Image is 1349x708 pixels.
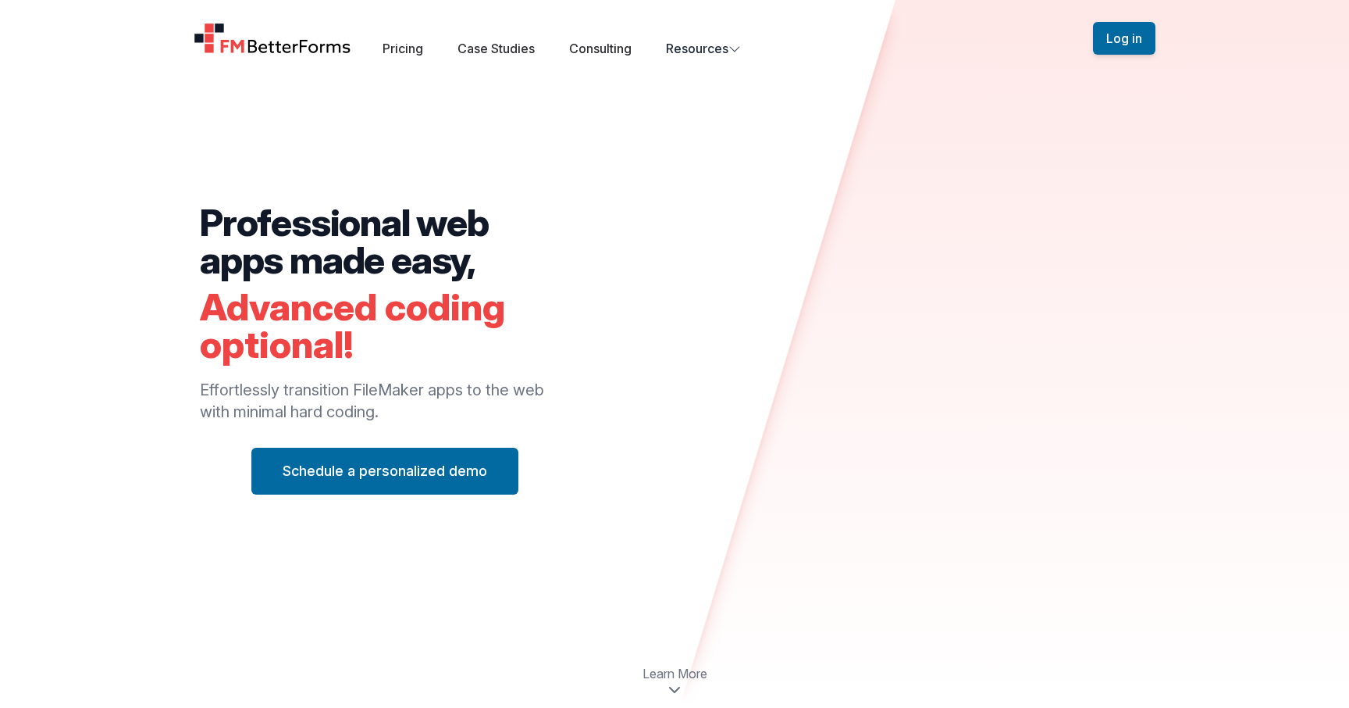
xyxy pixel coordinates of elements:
a: Pricing [383,41,423,56]
h2: Professional web apps made easy, [200,204,571,279]
a: Home [194,23,351,54]
span: Learn More [642,664,707,683]
p: Effortlessly transition FileMaker apps to the web with minimal hard coding. [200,379,571,423]
a: Consulting [569,41,632,56]
button: Log in [1093,22,1155,55]
button: Resources [666,39,741,58]
nav: Global [175,19,1174,58]
h2: Advanced coding optional! [200,288,571,363]
button: Schedule a personalized demo [251,448,518,495]
a: Case Studies [457,41,535,56]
